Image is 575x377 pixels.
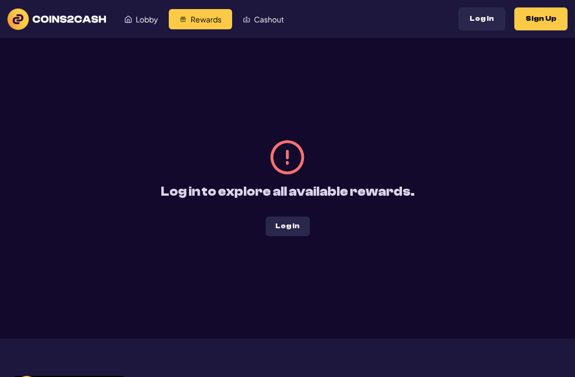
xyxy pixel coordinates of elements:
p: Log in to explore all available rewards. [161,182,415,202]
span: Log in [275,222,300,230]
img: Rewards [179,15,187,23]
a: Cashout [232,9,294,29]
img: Lobby [125,15,132,23]
span: Lobby [136,15,158,23]
span: Cashout [254,15,284,23]
a: Rewards [169,9,232,29]
img: Cashout [243,15,250,23]
img: logo text [7,9,106,30]
button: Log in [266,216,310,236]
a: Lobby [114,9,169,29]
span: Rewards [191,15,221,23]
button: Sign Up [514,7,568,30]
button: Log In [458,7,505,30]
